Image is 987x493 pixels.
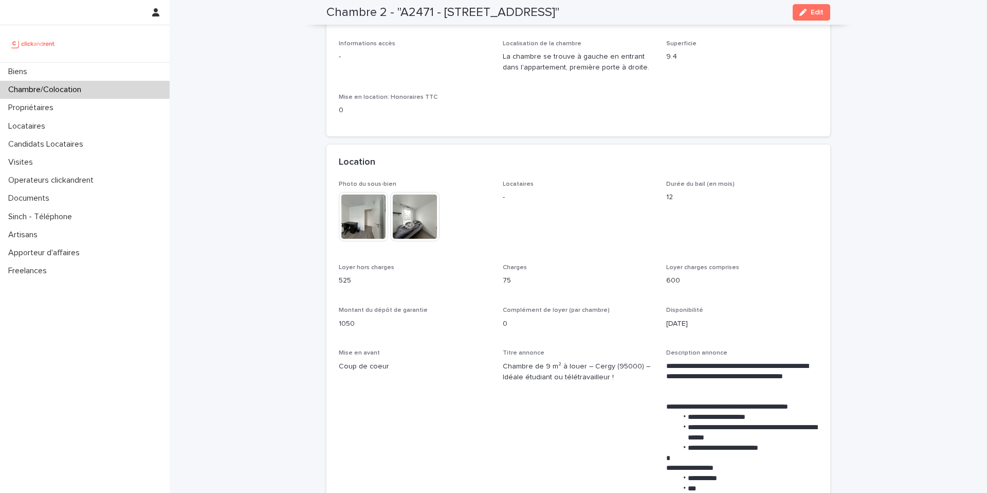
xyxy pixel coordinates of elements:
[4,193,58,203] p: Documents
[339,94,437,100] span: Mise en location: Honoraires TTC
[666,51,818,62] p: 9.4
[339,319,490,329] p: 1050
[666,265,739,271] span: Loyer charges comprises
[339,157,375,168] h2: Location
[339,275,490,286] p: 525
[4,266,55,276] p: Freelances
[4,175,102,185] p: Operateurs clickandrent
[339,51,490,62] p: -
[811,9,824,16] span: Edit
[339,265,394,271] span: Loyer hors charges
[4,157,41,167] p: Visites
[666,192,818,203] p: 12
[503,181,534,187] span: Locataires
[666,350,727,356] span: Description annonce
[339,41,395,47] span: Informations accès
[339,350,380,356] span: Mise en avant
[4,212,80,222] p: Sinch - Téléphone
[339,307,428,313] span: Montant du dépôt de garantie
[4,121,53,131] p: Locataires
[503,265,527,271] span: Charges
[503,192,654,203] p: -
[666,181,735,187] span: Durée du bail (en mois)
[4,85,89,95] p: Chambre/Colocation
[339,181,396,187] span: Photo du sous-bien
[4,230,46,240] p: Artisans
[4,103,62,113] p: Propriétaires
[503,350,544,356] span: Titre annonce
[666,319,818,329] p: [DATE]
[503,275,654,286] p: 75
[4,67,35,77] p: Biens
[4,139,92,149] p: Candidats Locataires
[666,307,703,313] span: Disponibilité
[503,51,654,73] p: La chambre se trouve à gauche en entrant dans l'appartement, première porte à droite.
[666,275,818,286] p: 600
[793,4,830,21] button: Edit
[339,361,490,372] p: Coup de coeur
[503,41,581,47] span: Localisation de la chambre
[503,319,654,329] p: 0
[666,41,697,47] span: Superficie
[4,248,88,258] p: Apporteur d'affaires
[503,361,654,383] p: Chambre de 9 m² à louer – Cergy (95000) – Idéale étudiant ou télétravailleur !
[326,5,559,20] h2: Chambre 2 - "A2471 - [STREET_ADDRESS]"
[8,33,58,54] img: UCB0brd3T0yccxBKYDjQ
[339,105,490,116] p: 0
[503,307,610,313] span: Complément de loyer (par chambre)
